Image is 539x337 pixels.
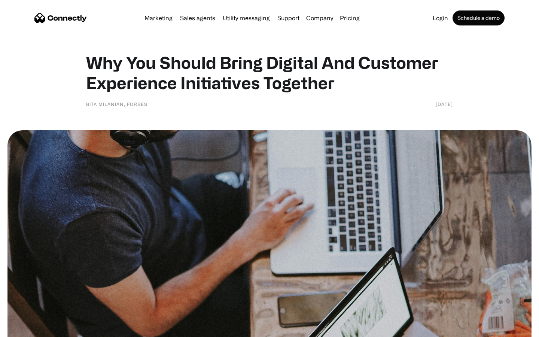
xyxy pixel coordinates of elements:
[177,15,218,21] a: Sales agents
[274,15,302,21] a: Support
[86,52,453,93] h1: Why You Should Bring Digital And Customer Experience Initiatives Together
[15,324,45,334] ul: Language list
[86,100,147,108] div: Bita Milanian, Forbes
[220,15,273,21] a: Utility messaging
[337,15,363,21] a: Pricing
[430,15,451,21] a: Login
[141,15,176,21] a: Marketing
[436,100,453,108] div: [DATE]
[306,13,333,23] div: Company
[453,10,505,25] a: Schedule a demo
[7,324,45,334] aside: Language selected: English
